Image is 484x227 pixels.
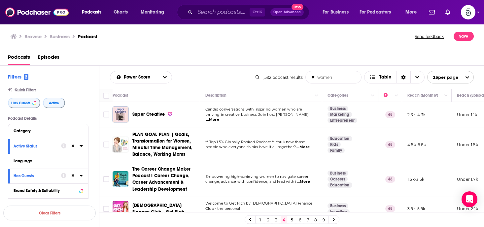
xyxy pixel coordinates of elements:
div: Search podcasts, credits, & more... [183,5,316,20]
span: ...More [298,211,311,216]
a: Business [328,203,348,209]
p: 3.9k-5.9k [407,206,426,211]
a: Entrepreneur [328,118,357,123]
button: Choose View [364,71,425,83]
span: Has Guests [11,101,30,105]
span: change, advance with confidence, and lead with i [205,179,296,184]
a: Charts [109,7,132,17]
button: open menu [110,75,158,80]
button: Active [43,98,65,108]
button: Has Guests [8,98,40,108]
span: New [292,4,303,10]
button: open menu [427,71,474,83]
a: Careers [328,177,348,182]
a: Investing [328,209,350,214]
span: 2 [24,74,28,80]
span: Toggle select row [103,176,109,182]
img: Ladies Finance Club - Get Rich [113,201,128,217]
a: 8 [312,216,319,224]
span: Toggle select row [103,112,109,117]
a: 4 [281,216,287,224]
img: The Career Change Maker Podcast I Career Change, Career Advancement & Leadership Development [113,171,128,187]
div: Reach (Monthly) [407,91,438,99]
span: Super Creative [132,112,165,117]
a: Browse [24,33,42,40]
button: Column Actions [369,92,377,100]
span: thriving in creative business. Join host [PERSON_NAME] [205,112,309,117]
button: Send feedback [413,32,446,41]
a: Education [328,182,352,188]
p: 1.5k-3.5k [407,177,425,182]
span: Open Advanced [273,11,301,14]
a: Show notifications dropdown [426,7,437,18]
span: Ctrl K [250,8,265,16]
button: Category [14,127,83,135]
div: Sort Direction [397,71,410,83]
div: Open Intercom Messenger [462,191,477,207]
a: 1 [257,216,263,224]
span: Active [49,101,59,105]
p: 2.3k-4.3k [407,112,426,117]
div: Category [14,129,79,133]
a: Kids [328,142,341,147]
button: Column Actions [442,92,450,100]
button: open menu [401,7,425,17]
span: Charts [114,8,128,17]
div: Podcast [113,91,128,99]
div: Power Score [384,91,393,99]
div: Language [14,159,79,163]
span: For Business [323,8,349,17]
img: PLAN GOAL PLAN | Goals, Transformation for Women, Mindful Time Management, Balance, Working Moms [113,137,128,152]
button: Active Status [14,142,61,150]
a: Business [328,106,348,111]
img: Super Creative [113,107,128,122]
div: Brand Safety & Suitability [14,188,77,193]
button: Clear Filters [3,206,96,220]
img: User Profile [461,5,475,19]
p: Under 1.1k [457,112,477,117]
img: verified Badge [167,111,173,117]
p: Podcast Details [8,116,88,121]
button: open menu [77,7,110,17]
span: PLAN GOAL PLAN | Goals, Transformation for Women, Mindful Time Management, Balance, Working Moms [132,132,192,157]
button: Column Actions [313,92,321,100]
button: Brand Safety & Suitability [14,186,83,195]
a: Episodes [38,52,59,65]
button: Open AdvancedNew [270,8,304,16]
div: Categories [328,91,348,99]
a: Marketing [328,112,352,117]
img: Podchaser - Follow, Share and Rate Podcasts [5,6,69,18]
h3: Podcast [78,33,97,40]
span: Power Score [124,75,153,80]
span: Toggle select row [103,142,109,147]
div: Active Status [14,144,57,148]
span: finance podcast that helps women do just that: ge [205,211,297,216]
a: 2 [265,216,271,224]
span: people who everyone thinks have it all together? [205,145,296,149]
a: 9 [320,216,327,224]
a: 3 [273,216,279,224]
h1: Business [50,33,70,40]
span: Welcome to Get Rich by [DEMOGRAPHIC_DATA] Finance Club - the personal [205,201,312,211]
span: [DEMOGRAPHIC_DATA] Finance Club - Get Rich [132,203,184,215]
span: Toggle select row [103,206,109,212]
a: Family [328,148,345,153]
span: The Career Change Maker Podcast I Career Change, Career Advancement & Leadership Development [132,166,190,192]
button: Column Actions [393,92,400,100]
a: 5 [289,216,295,224]
div: Has Guests [14,174,57,178]
button: Save [454,32,474,41]
p: 4.5k-6.8k [407,142,426,147]
h2: Filters [8,74,28,80]
p: 48 [385,141,395,148]
a: Podcasts [8,52,30,65]
a: 7 [304,216,311,224]
h2: Choose List sort [110,71,172,83]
